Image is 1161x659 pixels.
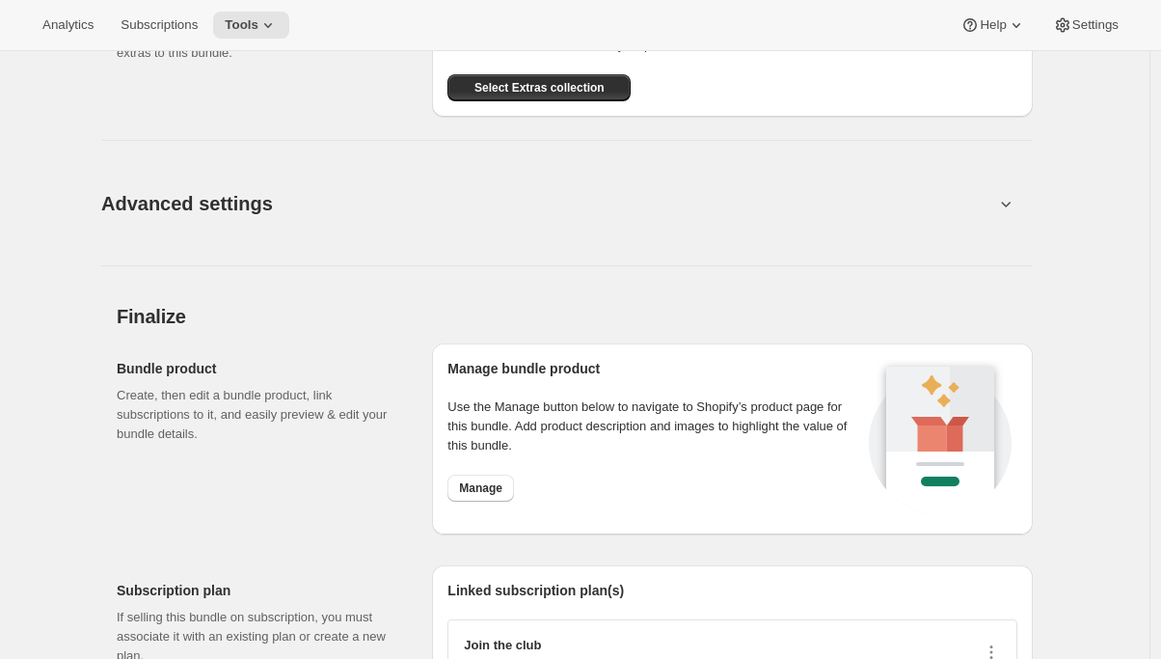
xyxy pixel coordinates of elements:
span: Settings [1072,17,1119,33]
p: Use the Manage button below to navigate to Shopify’s product page for this bundle. Add product de... [447,398,863,455]
button: Analytics [31,12,105,39]
span: Subscriptions [121,17,198,33]
button: Help [949,12,1037,39]
span: Select Extras collection [474,80,605,96]
h2: Finalize [117,305,1033,328]
button: Select Extras collection [447,74,631,101]
h2: Manage bundle product [447,359,863,378]
span: Tools [225,17,258,33]
h2: Subscription plan [117,581,401,600]
p: Join the club [464,636,668,655]
span: Manage [459,481,502,496]
span: Help [980,17,1006,33]
span: Analytics [42,17,94,33]
p: Create, then edit a bundle product, link subscriptions to it, and easily preview & edit your bund... [117,386,401,444]
button: Advanced settings [90,166,1006,240]
button: Tools [213,12,289,39]
button: Manage [447,475,514,502]
button: Settings [1041,12,1130,39]
span: Advanced settings [101,188,273,219]
button: Subscriptions [109,12,209,39]
h2: Linked subscription plan(s) [447,581,1017,600]
h2: Bundle product [117,359,401,378]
